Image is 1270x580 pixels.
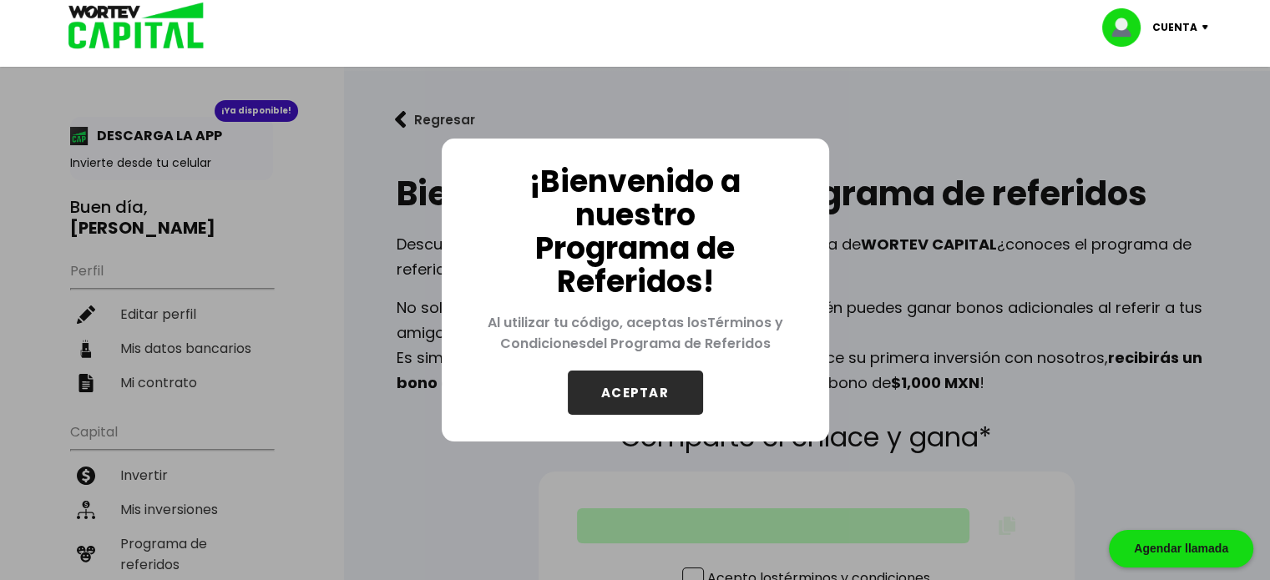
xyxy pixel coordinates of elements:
p: ¡Bienvenido a nuestro Programa de Referidos! [468,165,802,299]
img: icon-down [1197,25,1220,30]
div: Agendar llamada [1109,530,1253,567]
img: profile-image [1102,8,1152,47]
p: Cuenta [1152,15,1197,40]
button: ACEPTAR [568,371,703,415]
p: Al utilizar tu código, aceptas los del Programa de Referidos [468,299,802,371]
